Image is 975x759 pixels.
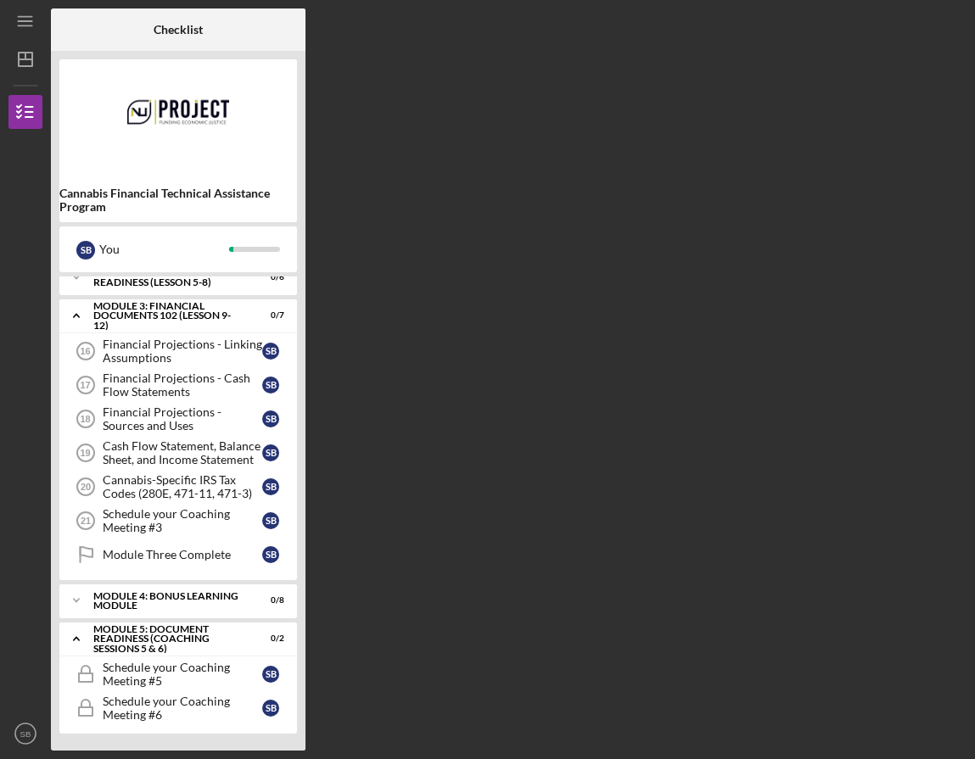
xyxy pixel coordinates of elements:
div: Schedule your Coaching Meeting #3 [103,507,262,534]
tspan: 16 [80,346,90,356]
div: S B [262,377,279,393]
div: Module Three Complete [103,548,262,561]
a: 17Financial Projections - Cash Flow StatementsSB [68,368,289,402]
div: S B [262,343,279,360]
div: S B [262,512,279,529]
div: 0 / 2 [254,633,284,644]
tspan: 19 [80,448,90,458]
div: Module 3: Financial Documents 102 (Lesson 9-12) [93,301,242,331]
a: 21Schedule your Coaching Meeting #3SB [68,504,289,538]
div: S B [262,478,279,495]
a: 16Financial Projections - Linking AssumptionsSB [68,334,289,368]
div: S B [262,410,279,427]
a: Schedule your Coaching Meeting #5SB [68,657,289,691]
button: SB [8,717,42,751]
div: S B [262,444,279,461]
div: Module 5: Document Readiness (Coaching Sessions 5 & 6) [93,624,242,654]
text: SB [20,729,31,739]
div: S B [262,546,279,563]
div: 0 / 7 [254,310,284,321]
a: Module Three CompleteSB [68,538,289,572]
tspan: 20 [81,482,91,492]
b: Cannabis Financial Technical Assistance Program [59,187,297,214]
div: S B [262,700,279,717]
img: Product logo [59,68,297,170]
div: Cannabis-Specific IRS Tax Codes (280E, 471-11, 471-3) [103,473,262,500]
tspan: 21 [81,516,91,526]
div: Financial Projections - Linking Assumptions [103,338,262,365]
div: Cash Flow Statement, Balance Sheet, and Income Statement [103,439,262,466]
b: Checklist [154,23,203,36]
a: 18Financial Projections - Sources and UsesSB [68,402,289,436]
tspan: 18 [80,414,90,424]
div: Financial Projections - Cash Flow Statements [103,371,262,399]
div: Module 2: Investment Readiness (Lesson 5-8) [93,268,242,287]
div: Module 4: Bonus Learning Module [93,591,242,611]
div: 0 / 8 [254,595,284,606]
a: 19Cash Flow Statement, Balance Sheet, and Income StatementSB [68,436,289,470]
div: Financial Projections - Sources and Uses [103,405,262,433]
div: Schedule your Coaching Meeting #5 [103,661,262,688]
a: 20Cannabis-Specific IRS Tax Codes (280E, 471-11, 471-3)SB [68,470,289,504]
div: Schedule your Coaching Meeting #6 [103,695,262,722]
div: S B [76,241,95,260]
div: You [99,235,229,264]
a: Schedule your Coaching Meeting #6SB [68,691,289,725]
div: S B [262,666,279,683]
div: 0 / 6 [254,272,284,282]
tspan: 17 [80,380,90,390]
